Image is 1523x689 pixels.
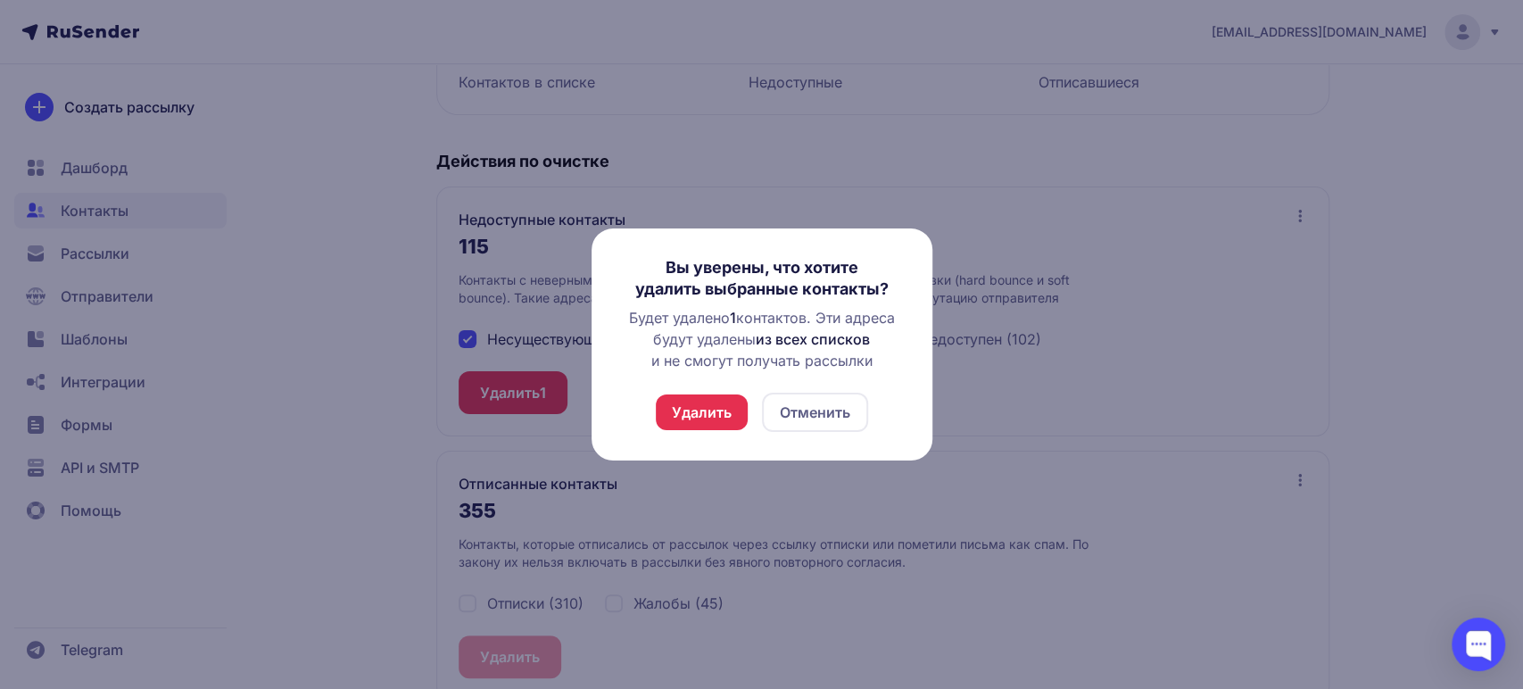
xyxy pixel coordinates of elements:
span: из всех списков [756,330,870,348]
span: 1 [730,309,736,327]
div: Будет удалено контактов. Эти адреса будут удалены и не смогут получать рассылки [620,307,904,371]
button: Отменить [762,393,868,432]
h3: Вы уверены, что хотите удалить выбранные контакты? [620,257,904,300]
button: Удалить [656,394,748,430]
